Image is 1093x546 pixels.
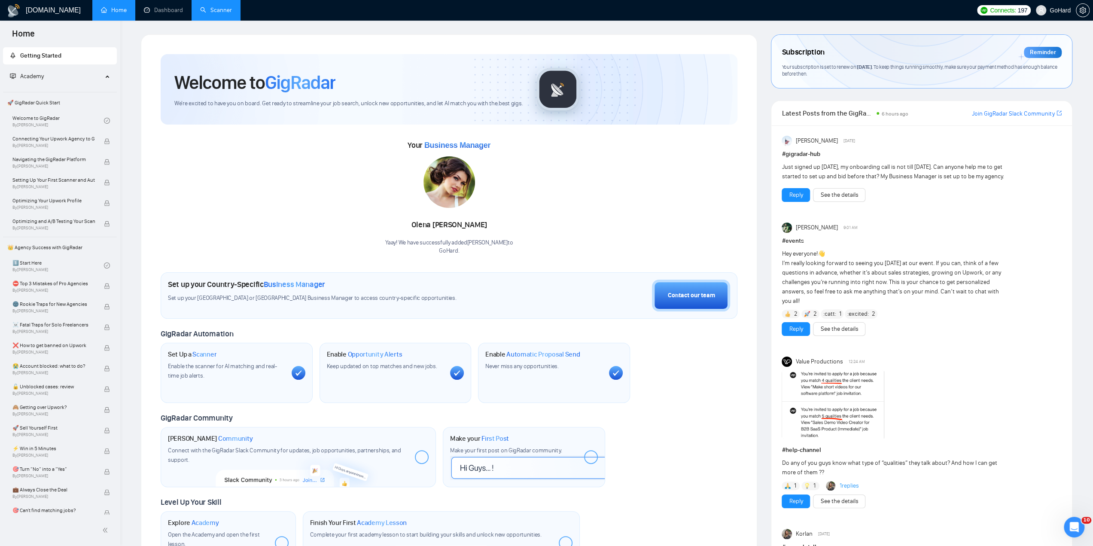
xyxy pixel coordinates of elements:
a: See the details [820,324,858,334]
span: [PERSON_NAME] [796,223,838,232]
span: lock [104,283,110,289]
div: Olena [PERSON_NAME] [385,218,513,232]
img: slackcommunity-bg.png [216,447,381,487]
span: 2 [872,310,875,318]
button: Reply [782,322,810,336]
span: lock [104,200,110,206]
span: Your [408,140,490,150]
span: 🌚 Rookie Traps for New Agencies [12,300,95,308]
span: ☠️ Fatal Traps for Solo Freelancers [12,320,95,329]
span: lock [104,489,110,495]
button: See the details [813,494,865,508]
span: By [PERSON_NAME] [12,412,95,417]
img: Vlad [782,223,792,233]
span: Optimizing and A/B Testing Your Scanner for Better Results [12,217,95,226]
span: By [PERSON_NAME] [12,184,95,189]
span: 1 [839,310,841,318]
span: lock [104,304,110,310]
span: setting [1076,7,1089,14]
span: Your subscription is set to renew on . To keep things running smoothly, make sure your payment me... [782,64,1057,77]
span: 2 [794,310,798,318]
span: By [PERSON_NAME] [12,205,95,210]
span: By [PERSON_NAME] [12,350,95,355]
img: Korlan [826,481,835,491]
span: 12:24 AM [849,358,865,366]
a: setting [1076,7,1090,14]
img: 1687087429251-245.jpg [423,156,475,208]
div: Reminder [1024,47,1062,58]
span: export [1056,110,1062,116]
span: Enable the scanner for AI matching and real-time job alerts. [168,363,277,379]
span: 10 [1081,517,1091,524]
span: Complete your first academy lesson to start building your skills and unlock new opportunities. [310,531,542,538]
span: lock [104,469,110,475]
span: Business Manager [424,141,490,149]
span: We're excited to have you on board. Get ready to streamline your job search, unlock new opportuni... [174,100,523,108]
div: Just signed up [DATE], my onboarding call is not till [DATE]. Can anyone help me to get started t... [782,162,1005,181]
h1: Enable [327,350,402,359]
img: gigradar-logo.png [536,68,579,111]
h1: Explore [168,519,219,527]
img: logo [7,4,21,18]
h1: # events [782,236,1062,246]
span: Academy Lesson [357,519,407,527]
span: [DATE] [818,530,830,538]
span: GigRadar Community [161,413,233,423]
a: Welcome to GigRadarBy[PERSON_NAME] [12,111,104,130]
span: Korlan [796,529,813,539]
span: 🔓 Unblocked cases: review [12,382,95,391]
a: Reply [789,324,803,334]
img: F09DU5HNC8H-Screenshot%202025-09-04%20at%2012.23.24%E2%80%AFAM.png [782,370,885,439]
span: Keep updated on top matches and new jobs. [327,363,437,370]
span: lock [104,180,110,186]
button: See the details [813,188,865,202]
span: Opportunity Alerts [347,350,402,359]
span: 197 [1018,6,1027,15]
span: By [PERSON_NAME] [12,143,95,148]
span: Academy [10,73,44,80]
span: lock [104,324,110,330]
div: Contact our team [667,291,715,300]
img: 💡 [804,483,810,489]
h1: Enable [485,350,580,359]
button: Reply [782,188,810,202]
span: double-left [102,526,111,534]
a: Reply [789,497,803,506]
span: Optimizing Your Upwork Profile [12,196,95,205]
span: By [PERSON_NAME] [12,432,95,437]
span: Getting Started [20,52,61,59]
iframe: Intercom live chat [1064,517,1084,537]
span: Scanner [192,350,216,359]
a: 1replies [840,482,859,490]
span: ⛔ Top 3 Mistakes of Pro Agencies [12,279,95,288]
span: 👋 [817,250,825,257]
span: Automatic Proposal Send [506,350,580,359]
span: By [PERSON_NAME] [12,308,95,314]
span: 💼 Always Close the Deal [12,485,95,494]
span: Setting Up Your First Scanner and Auto-Bidder [12,176,95,184]
span: 9:01 AM [843,224,858,232]
span: By [PERSON_NAME] [12,288,95,293]
span: Community [218,434,253,443]
img: Korlan [782,529,792,539]
span: lock [104,366,110,372]
span: check-circle [104,262,110,268]
div: Do any of you guys know what type of “qualities” they talk about? And how I can get more of them ?? [782,458,1005,477]
a: searchScanner [200,6,232,14]
span: By [PERSON_NAME] [12,164,95,169]
p: GoHard . [385,247,513,255]
span: Business Manager [264,280,325,289]
span: 🚀 GigRadar Quick Start [4,94,116,111]
span: By [PERSON_NAME] [12,453,95,458]
span: rocket [10,52,16,58]
span: 🎯 Turn “No” into a “Yes” [12,465,95,473]
span: 🎯 Can't find matching jobs? [12,506,95,515]
a: homeHome [101,6,127,14]
button: See the details [813,322,865,336]
span: By [PERSON_NAME] [12,329,95,334]
span: GigRadar Automation [161,329,233,339]
span: By [PERSON_NAME] [12,391,95,396]
a: Join GigRadar Slack Community [972,109,1055,119]
button: setting [1076,3,1090,17]
h1: # help-channel [782,445,1062,455]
